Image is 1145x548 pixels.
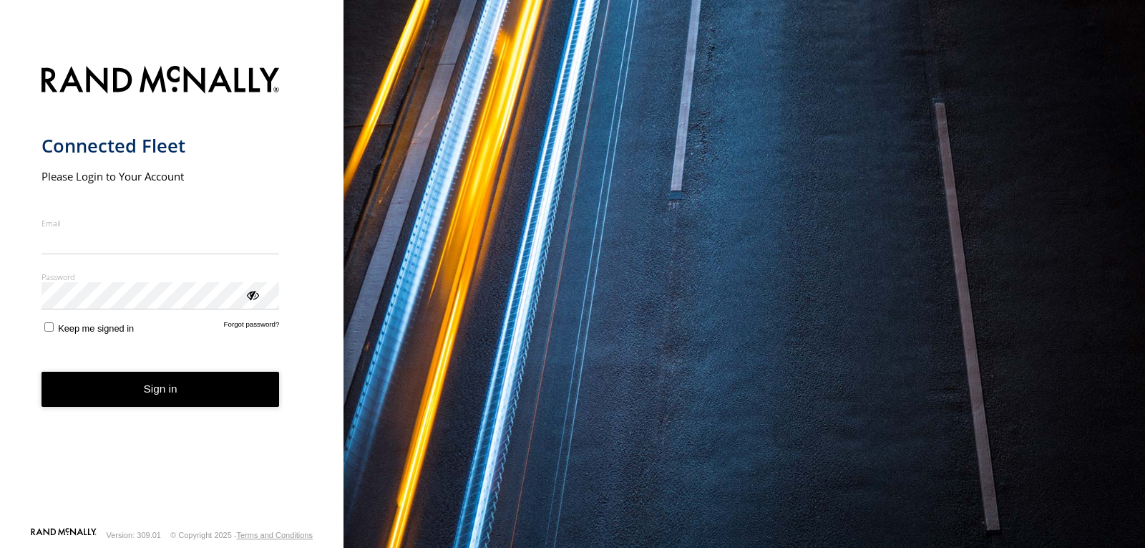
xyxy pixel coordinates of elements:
span: Keep me signed in [58,323,134,334]
img: Rand McNally [42,63,280,100]
input: Keep me signed in [44,322,54,332]
label: Password [42,271,280,282]
h2: Please Login to Your Account [42,169,280,183]
a: Terms and Conditions [237,531,313,539]
div: Version: 309.01 [107,531,161,539]
form: main [42,57,303,527]
div: ViewPassword [245,287,259,302]
button: Sign in [42,372,280,407]
label: Email [42,218,280,229]
div: © Copyright 2025 - [170,531,313,539]
a: Forgot password? [224,320,280,334]
a: Visit our Website [31,528,97,542]
h1: Connected Fleet [42,134,280,158]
